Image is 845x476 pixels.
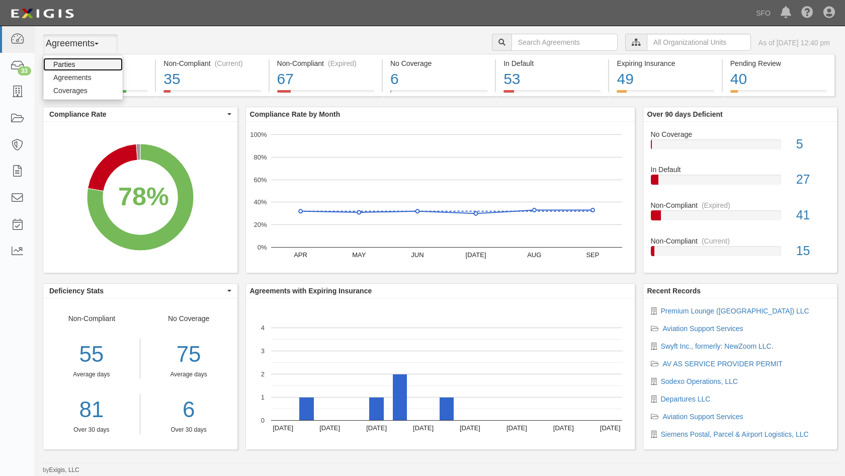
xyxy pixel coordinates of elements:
[43,426,140,434] div: Over 30 days
[730,58,827,68] div: Pending Review
[328,58,357,68] div: (Expired)
[43,466,79,474] small: by
[246,298,635,449] svg: A chart.
[49,109,225,119] span: Compliance Rate
[730,68,827,90] div: 40
[465,251,486,259] text: [DATE]
[617,58,714,68] div: Expiring Insurance
[459,424,480,432] text: [DATE]
[661,395,711,403] a: Departures LLC
[163,68,261,90] div: 35
[253,198,267,206] text: 40%
[503,68,601,90] div: 53
[273,424,293,432] text: [DATE]
[148,370,230,379] div: Average days
[294,251,307,259] text: APR
[253,221,267,228] text: 20%
[643,200,837,210] div: Non-Compliant
[261,393,264,401] text: 1
[270,90,382,98] a: Non-Compliant(Expired)67
[253,153,267,161] text: 80%
[43,394,140,426] div: 81
[643,165,837,175] div: In Default
[18,66,31,75] div: 33
[148,394,230,426] a: 6
[43,313,140,434] div: Non-Compliant
[352,251,366,259] text: MAY
[651,236,830,264] a: Non-Compliant(Current)15
[118,179,169,215] div: 78%
[586,251,599,259] text: SEP
[43,339,140,370] div: 55
[663,413,743,421] a: Aviation Support Services
[253,176,267,183] text: 60%
[506,424,527,432] text: [DATE]
[723,90,835,98] a: Pending Review40
[647,287,701,295] b: Recent Records
[496,90,608,98] a: In Default53
[163,58,261,68] div: Non-Compliant (Current)
[43,58,123,71] a: Parties
[789,171,837,189] div: 27
[277,68,374,90] div: 67
[250,287,372,295] b: Agreements with Expiring Insurance
[617,68,714,90] div: 49
[250,110,341,118] b: Compliance Rate by Month
[319,424,340,432] text: [DATE]
[43,71,123,84] a: Agreements
[390,68,487,90] div: 6
[702,200,730,210] div: (Expired)
[277,58,374,68] div: Non-Compliant (Expired)
[600,424,620,432] text: [DATE]
[49,286,225,296] span: Deficiency Stats
[383,90,495,98] a: No Coverage6
[758,38,830,48] div: As of [DATE] 12:40 pm
[140,313,237,434] div: No Coverage
[702,236,730,246] div: (Current)
[250,131,267,138] text: 100%
[257,244,267,251] text: 0%
[43,122,237,273] svg: A chart.
[8,5,77,23] img: logo-5460c22ac91f19d4615b14bd174203de0afe785f0fc80cf4dbbc73dc1793850b.png
[156,90,268,98] a: Non-Compliant(Current)35
[661,307,809,315] a: Premium Lounge ([GEOGRAPHIC_DATA]) LLC
[661,342,774,350] a: Swyft Inc., formerly: NewZoom LLC.
[801,7,813,19] i: Help Center - Complianz
[643,236,837,246] div: Non-Compliant
[789,206,837,224] div: 41
[246,122,635,273] svg: A chart.
[647,110,723,118] b: Over 90 days Deficient
[789,135,837,153] div: 5
[261,347,264,355] text: 3
[261,370,264,378] text: 2
[503,58,601,68] div: In Default
[215,58,243,68] div: (Current)
[647,34,751,51] input: All Organizational Units
[661,430,809,438] a: Siemens Postal, Parcel & Airport Logistics, LLC
[751,3,776,23] a: SFO
[43,84,123,97] a: Coverages
[661,377,738,385] a: Sodexo Operations, LLC
[527,251,541,259] text: AUG
[663,360,783,368] a: AV AS SERVICE PROVIDER PERMIT
[553,424,573,432] text: [DATE]
[261,417,264,424] text: 0
[43,284,237,298] button: Deficiency Stats
[49,466,79,473] a: Exigis, LLC
[413,424,434,432] text: [DATE]
[43,34,118,54] button: Agreements
[651,165,830,200] a: In Default27
[411,251,424,259] text: JUN
[261,324,264,332] text: 4
[390,58,487,68] div: No Coverage
[512,34,618,51] input: Search Agreements
[366,424,387,432] text: [DATE]
[148,339,230,370] div: 75
[663,325,743,333] a: Aviation Support Services
[43,370,140,379] div: Average days
[651,129,830,165] a: No Coverage5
